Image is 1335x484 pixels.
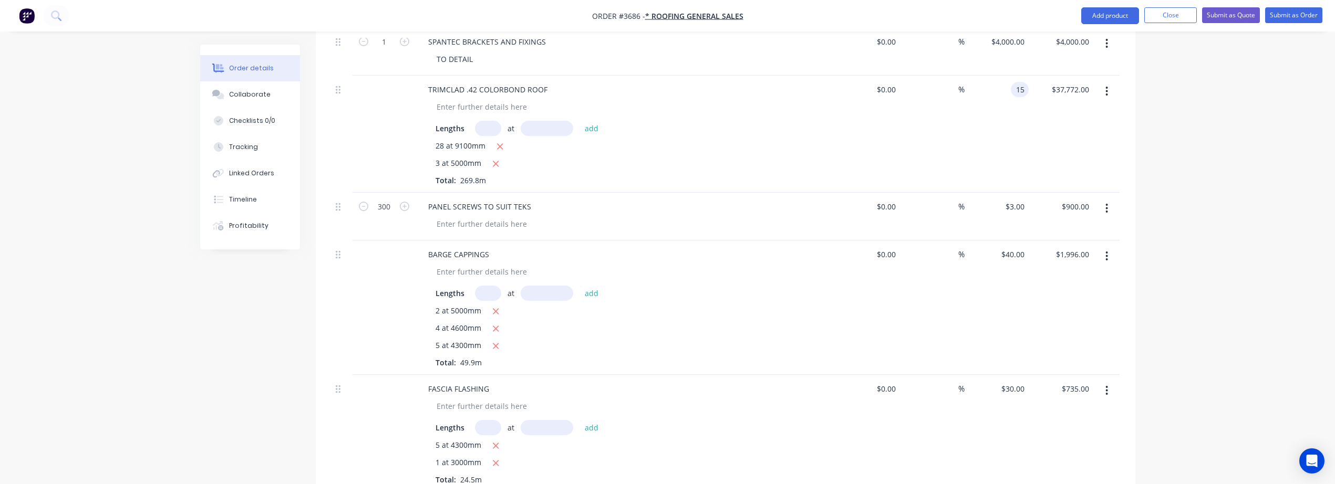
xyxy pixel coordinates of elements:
span: 28 at 9100mm [436,140,485,153]
span: at [508,288,514,299]
span: Total: [436,357,456,367]
button: Linked Orders [200,160,300,186]
button: Tracking [200,134,300,160]
button: add [579,420,604,434]
span: Lengths [436,288,464,299]
span: % [958,201,965,213]
span: 1 at 3000mm [436,457,481,470]
span: % [958,248,965,260]
button: Submit as Order [1265,7,1322,23]
span: % [958,383,965,395]
img: Factory [19,8,35,24]
span: Lengths [436,422,464,433]
span: at [508,123,514,134]
span: 4 at 4600mm [436,322,481,335]
div: PANEL SCREWS TO SUIT TEKS [420,199,540,214]
span: 2 at 5000mm [436,305,481,318]
div: Profitability [229,221,268,230]
div: BARGE CAPPINGS [420,247,498,262]
button: Timeline [200,186,300,213]
span: % [958,36,965,48]
span: 269.8m [456,175,490,185]
button: Profitability [200,213,300,239]
button: Order details [200,55,300,81]
div: Timeline [229,195,257,204]
div: Checklists 0/0 [229,116,275,125]
div: FASCIA FLASHING [420,381,498,396]
span: 5 at 4300mm [436,340,481,353]
span: at [508,422,514,433]
div: Linked Orders [229,169,274,178]
span: Order #3686 - [592,11,645,21]
button: Add product [1081,7,1139,24]
button: add [579,121,604,135]
div: TRIMCLAD .42 COLORBOND ROOF [420,82,556,97]
span: % [958,83,965,96]
span: Lengths [436,123,464,134]
div: Open Intercom Messenger [1299,448,1324,474]
button: Checklists 0/0 [200,108,300,134]
div: TO DETAIL [428,51,481,67]
div: SPANTEC BRACKETS AND FIXINGS [420,34,554,49]
span: 49.9m [456,357,486,367]
button: Close [1144,7,1197,23]
div: Collaborate [229,90,271,99]
span: 5 at 4300mm [436,439,481,453]
button: add [579,286,604,300]
span: Total: [436,175,456,185]
div: Tracking [229,142,258,152]
div: Order details [229,64,274,73]
a: * Roofing General Sales [645,11,743,21]
button: Submit as Quote [1202,7,1260,23]
button: Collaborate [200,81,300,108]
span: 3 at 5000mm [436,157,481,171]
